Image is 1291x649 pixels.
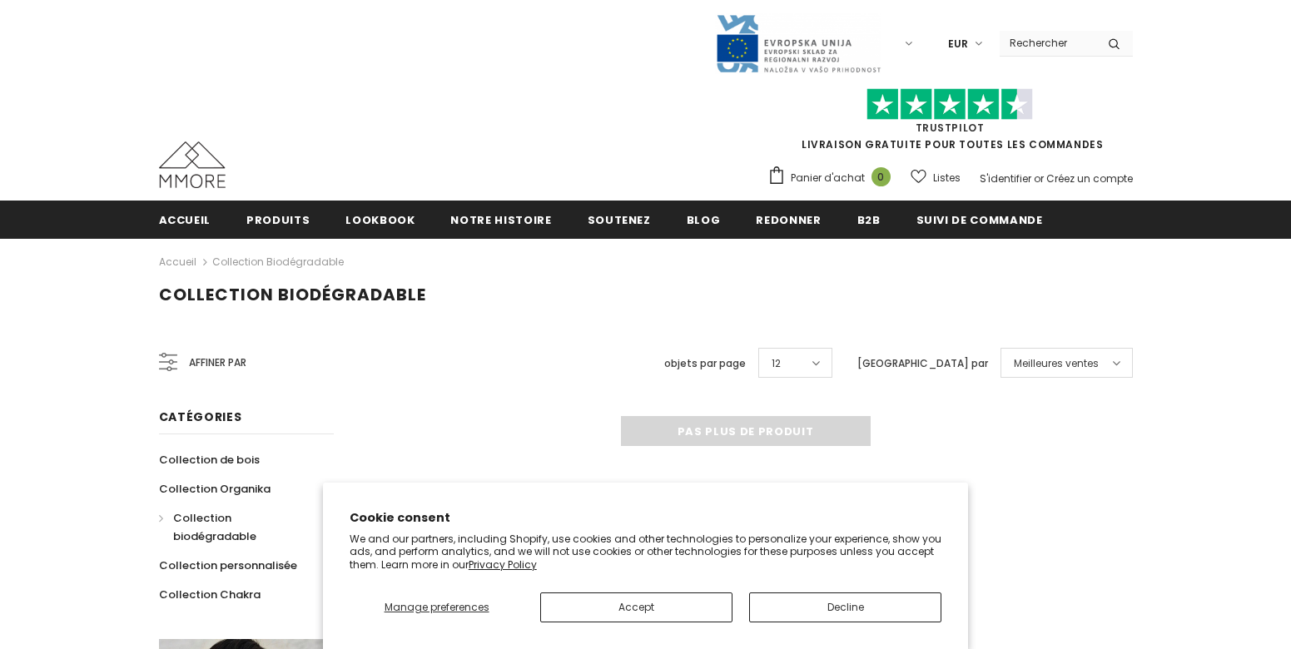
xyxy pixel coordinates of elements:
a: Créez un compte [1046,171,1133,186]
span: Produits [246,212,310,228]
a: Collection Organika [159,474,271,503]
span: Suivi de commande [916,212,1043,228]
a: soutenez [588,201,651,238]
span: EUR [948,36,968,52]
img: Cas MMORE [159,141,226,188]
a: Lookbook [345,201,415,238]
span: B2B [857,212,881,228]
a: Accueil [159,201,211,238]
span: 12 [772,355,781,372]
a: Privacy Policy [469,557,537,572]
span: or [1034,171,1044,186]
button: Manage preferences [350,592,524,622]
a: B2B [857,201,881,238]
a: Redonner [756,201,821,238]
button: Decline [749,592,941,622]
h2: Cookie consent [350,509,942,527]
a: Panier d'achat 0 [767,166,899,191]
span: Collection biodégradable [159,283,426,306]
img: Faites confiance aux étoiles pilotes [866,88,1033,121]
span: Panier d'achat [791,170,865,186]
label: [GEOGRAPHIC_DATA] par [857,355,988,372]
a: Accueil [159,252,196,272]
span: Accueil [159,212,211,228]
label: objets par page [664,355,746,372]
p: We and our partners, including Shopify, use cookies and other technologies to personalize your ex... [350,533,942,572]
a: Listes [911,163,961,192]
span: Blog [687,212,721,228]
a: Produits [246,201,310,238]
a: Suivi de commande [916,201,1043,238]
span: 0 [871,167,891,186]
a: Collection de bois [159,445,260,474]
span: Meilleures ventes [1014,355,1099,372]
a: Collection biodégradable [212,255,344,269]
a: Javni Razpis [715,36,881,50]
span: Collection biodégradable [173,510,256,544]
span: Listes [933,170,961,186]
a: S'identifier [980,171,1031,186]
input: Search Site [1000,31,1095,55]
a: Collection personnalisée [159,551,297,580]
span: Affiner par [189,354,246,372]
a: Notre histoire [450,201,551,238]
span: Collection personnalisée [159,557,297,573]
a: Collection biodégradable [159,503,315,551]
span: soutenez [588,212,651,228]
a: TrustPilot [916,121,985,135]
span: LIVRAISON GRATUITE POUR TOUTES LES COMMANDES [767,96,1133,151]
img: Javni Razpis [715,13,881,74]
span: Notre histoire [450,212,551,228]
span: Collection Organika [159,481,271,497]
span: Redonner [756,212,821,228]
a: Collection Chakra [159,580,261,609]
span: Manage preferences [385,600,489,614]
a: Blog [687,201,721,238]
span: Lookbook [345,212,415,228]
span: Collection de bois [159,452,260,468]
span: Catégories [159,409,242,425]
button: Accept [540,592,732,622]
span: Collection Chakra [159,587,261,602]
